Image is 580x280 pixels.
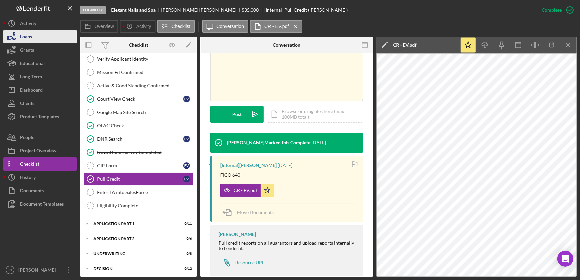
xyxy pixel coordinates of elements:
[3,83,77,97] button: Dashboard
[83,172,194,186] a: Pull CreditEV
[311,140,326,145] time: 2025-09-17 19:18
[273,42,301,48] div: Conversation
[20,171,36,186] div: History
[97,136,183,142] div: DNR Search
[3,184,77,197] button: Documents
[237,209,274,215] span: Move Documents
[83,186,194,199] a: Enter TA into SalesForce
[93,222,175,226] div: Application Part 1
[3,197,77,211] button: Document Templates
[20,197,64,212] div: Document Templates
[220,204,280,221] button: Move Documents
[3,171,77,184] button: History
[219,256,264,269] a: Resource URL
[93,252,175,256] div: Underwriting
[172,24,191,29] label: Checklist
[111,7,156,13] b: Elegant Nails and Spa
[80,6,106,14] div: Eligibility
[20,70,42,85] div: Long-Term
[535,3,577,17] button: Complete
[183,176,190,182] div: E V
[180,267,192,271] div: 0 / 12
[93,237,175,241] div: Application Part 2
[3,131,77,144] button: People
[83,52,194,66] a: Verify Applicant Identity
[136,24,151,29] label: Activity
[264,7,348,13] div: [Internal] Pull Credit ([PERSON_NAME])
[83,92,194,106] a: Court View CheckEV
[97,123,193,128] div: OFAC Check
[161,7,242,13] div: [PERSON_NAME] [PERSON_NAME]
[20,184,44,199] div: Documents
[180,237,192,241] div: 0 / 6
[210,106,264,123] button: Post
[3,97,77,110] button: Clients
[20,57,45,72] div: Educational
[3,70,77,83] a: Long-Term
[97,203,193,208] div: Eligibility Complete
[219,232,256,237] div: [PERSON_NAME]
[183,136,190,142] div: E V
[232,106,242,123] div: Post
[97,70,193,75] div: Mission Fit Confirmed
[83,199,194,212] a: Eligibility Complete
[8,268,12,272] text: JN
[120,20,155,33] button: Activity
[227,140,310,145] div: [PERSON_NAME] Marked this Complete
[20,17,36,32] div: Activity
[3,30,77,43] button: Loans
[83,119,194,132] a: OFAC Check
[183,162,190,169] div: E V
[80,20,118,33] button: Overview
[97,150,193,155] div: DownHome Survey Completed
[157,20,195,33] button: Checklist
[3,144,77,157] button: Project Overview
[234,188,257,193] div: CR - EV.pdf
[217,24,244,29] label: Conversation
[94,24,114,29] label: Overview
[97,83,193,88] div: Active & Good Standing Confirmed
[83,132,194,146] a: DNR SearchEV
[20,110,59,125] div: Product Templates
[202,20,249,33] button: Conversation
[83,159,194,172] a: CIP FormEV
[393,42,416,48] div: CR - EV.pdf
[180,222,192,226] div: 0 / 11
[3,57,77,70] button: Educational
[20,144,56,159] div: Project Overview
[220,171,240,179] p: FICO 640
[20,30,32,45] div: Loans
[3,263,77,277] button: JN[PERSON_NAME]
[264,24,289,29] label: CR - EV.pdf
[542,3,562,17] div: Complete
[97,96,183,102] div: Court View Check
[278,163,292,168] time: 2025-09-17 19:18
[97,190,193,195] div: Enter TA into SalesForce
[20,83,43,98] div: Dashboard
[3,17,77,30] a: Activity
[235,260,264,265] div: Resource URL
[20,131,34,146] div: People
[97,163,183,168] div: CIP Form
[97,56,193,62] div: Verify Applicant Identity
[3,43,77,57] button: Grants
[20,157,39,172] div: Checklist
[242,7,259,13] span: $35,000
[3,157,77,171] button: Checklist
[20,97,34,112] div: Clients
[20,43,34,58] div: Grants
[129,42,148,48] div: Checklist
[220,163,277,168] div: [Internal] [PERSON_NAME]
[83,146,194,159] a: DownHome Survey Completed
[3,110,77,123] button: Product Templates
